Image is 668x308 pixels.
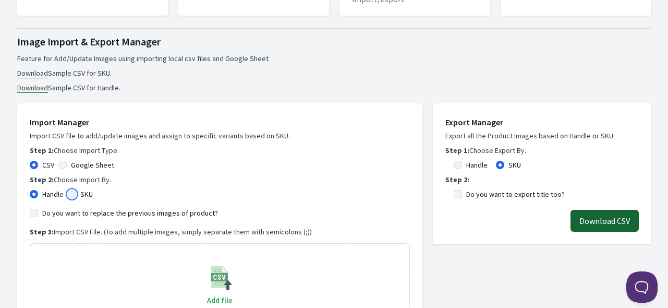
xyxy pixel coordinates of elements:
p: Import CSV File. (To add multiple images, simply separate them with semicolons (;)) [30,227,410,237]
label: SKU [508,160,521,170]
a: Download [17,68,48,78]
iframe: Toggle Customer Support [626,271,658,303]
b: Step 3: [30,227,54,236]
p: Feature for Add/Update Images using importing local csv files and Google Sheet [17,53,651,64]
a: Download [17,83,48,93]
li: Sample CSV for SKU. [17,68,651,78]
b: Step 1: [445,146,469,155]
span: Add file [207,295,232,305]
p: Export all the Product Images based on Handle or SKU. [445,131,639,141]
label: Do you want to export title too? [466,189,565,199]
h1: Import Manager [30,116,410,128]
label: SKU [80,189,93,199]
label: Do you want to replace the previous images of product? [42,208,218,218]
p: Choose Export By. [445,145,639,156]
b: Step 2: [30,175,54,184]
h1: Image Import & Export Manager [17,34,651,49]
button: Download CSV [570,210,639,232]
p: Choose Import By. [30,174,410,185]
p: Choose Import Type. [30,145,410,156]
p: Import CSV file to add/update images and assign to specific variants based on SKU. [30,131,410,141]
li: Sample CSV for Handle. [17,82,651,93]
label: Handle [42,189,64,199]
label: CSV [42,160,54,170]
label: Handle [466,160,488,170]
h1: Export Manager [445,116,639,128]
b: Step 2: [445,175,469,184]
b: Step 1: [30,146,54,155]
label: Google Sheet [71,160,114,170]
